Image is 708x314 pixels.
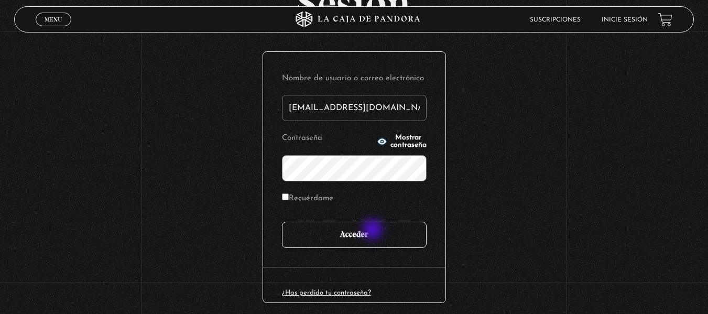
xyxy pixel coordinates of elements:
input: Recuérdame [282,193,289,200]
span: Mostrar contraseña [390,134,427,149]
a: Inicie sesión [602,17,648,23]
span: Cerrar [41,25,66,33]
button: Mostrar contraseña [377,134,427,149]
label: Nombre de usuario o correo electrónico [282,71,427,87]
a: View your shopping cart [658,12,672,26]
label: Recuérdame [282,191,333,207]
span: Menu [45,16,62,23]
input: Acceder [282,222,427,248]
a: Suscripciones [530,17,581,23]
a: ¿Has perdido tu contraseña? [282,289,371,296]
label: Contraseña [282,131,374,147]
